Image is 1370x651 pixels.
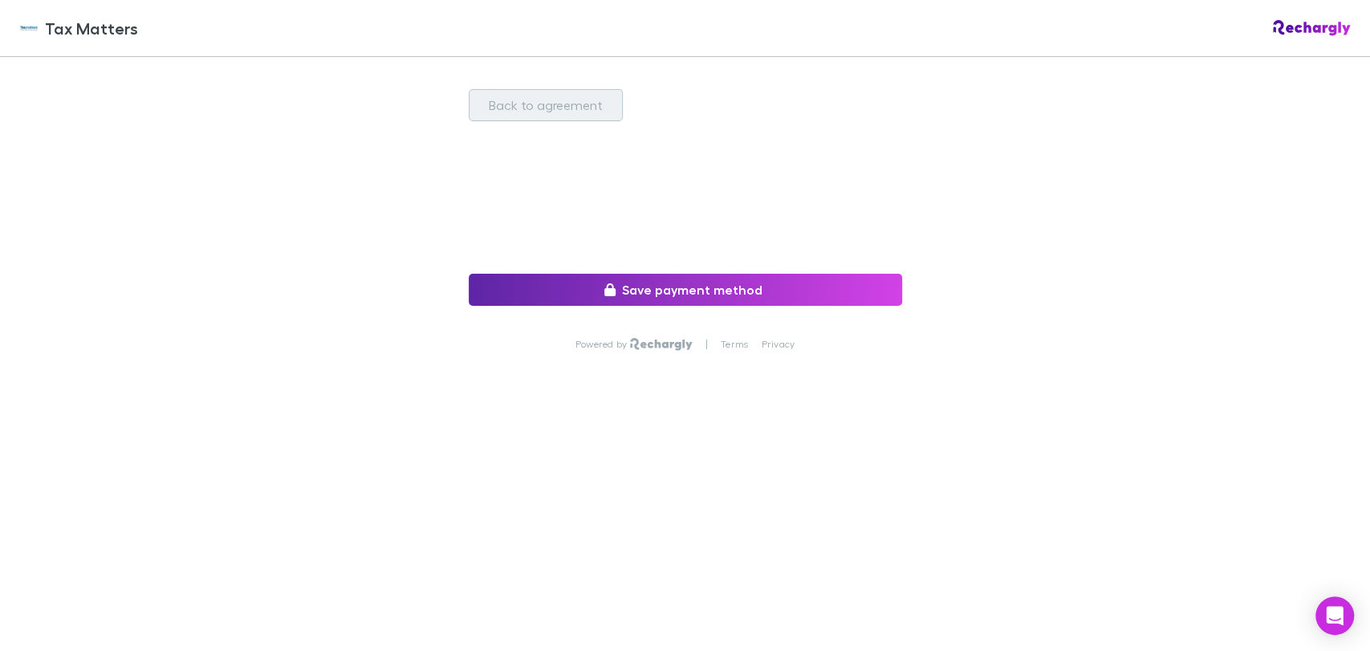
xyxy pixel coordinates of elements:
[469,89,623,121] button: Back to agreement
[1273,20,1351,36] img: Rechargly Logo
[721,338,748,351] a: Terms
[1315,596,1354,635] div: Open Intercom Messenger
[465,150,905,251] iframe: Secure payment input frame
[705,338,708,351] p: |
[469,274,902,306] button: Save payment method
[630,338,692,351] img: Rechargly Logo
[761,338,795,351] a: Privacy
[575,338,631,351] p: Powered by
[19,18,39,38] img: Tax Matters 's Logo
[45,16,138,40] span: Tax Matters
